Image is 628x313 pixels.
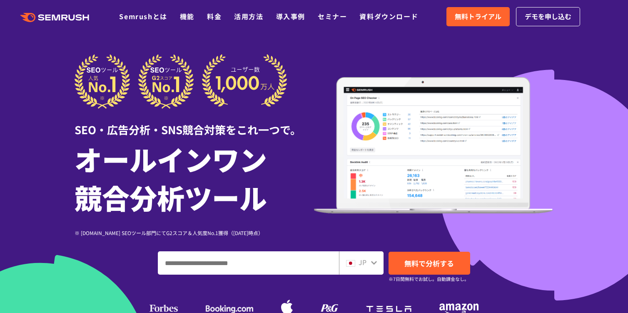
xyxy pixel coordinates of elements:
h1: オールインワン 競合分析ツール [75,140,314,216]
a: セミナー [318,11,347,21]
a: 無料で分析する [389,252,470,275]
a: 料金 [207,11,222,21]
span: 無料トライアル [455,11,501,22]
a: デモを申し込む [516,7,580,26]
div: SEO・広告分析・SNS競合対策をこれ一つで。 [75,109,314,138]
span: JP [359,257,366,267]
span: デモを申し込む [525,11,571,22]
div: ※ [DOMAIN_NAME] SEOツール部門にてG2スコア＆人気度No.1獲得（[DATE]時点） [75,229,314,237]
input: ドメイン、キーワードまたはURLを入力してください [158,252,339,274]
a: 機能 [180,11,194,21]
a: 導入事例 [276,11,305,21]
a: 活用方法 [234,11,263,21]
small: ※7日間無料でお試し。自動課金なし。 [389,275,469,283]
span: 無料で分析する [404,258,454,268]
a: 資料ダウンロード [359,11,418,21]
a: 無料トライアル [446,7,510,26]
a: Semrushとは [119,11,167,21]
